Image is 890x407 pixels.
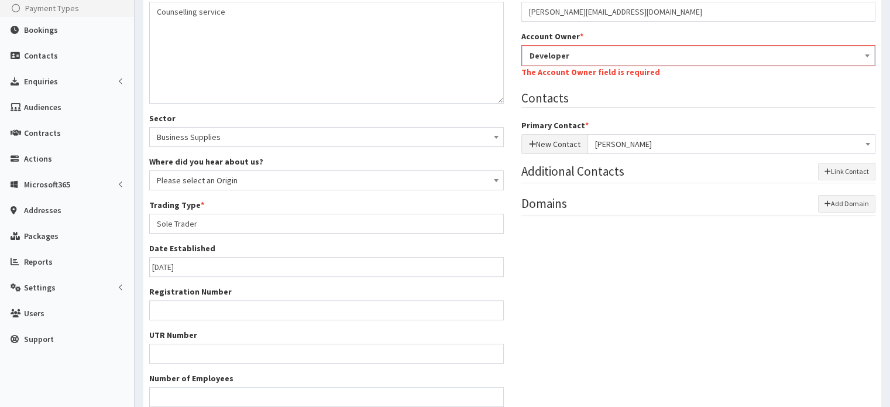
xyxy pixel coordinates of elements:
span: Microsoft365 [24,179,70,190]
label: The Account Owner field is required [521,66,660,78]
span: Support [24,334,54,344]
label: Date Established [149,242,215,254]
span: Developer [530,47,868,64]
span: Audiences [24,102,61,112]
span: Amanda Woodhouse [595,136,868,152]
span: Amanda Woodhouse [587,134,876,154]
label: Account Owner [521,30,583,42]
label: Primary Contact [521,119,589,131]
button: Link Contact [818,163,875,180]
span: Packages [24,231,59,241]
legend: Domains [521,195,876,216]
label: Trading Type [149,199,204,211]
label: Sector [149,112,176,124]
span: Contracts [24,128,61,138]
span: Users [24,308,44,319]
span: Please select an Origin [157,172,496,189]
label: UTR Number [149,329,197,341]
label: Number of Employees [149,372,233,384]
span: Bookings [24,25,58,35]
span: Addresses [24,205,61,216]
span: Settings [24,282,56,293]
span: Business Supplies [149,127,504,147]
button: New Contact [521,134,588,154]
label: Where did you hear about us? [149,156,263,167]
textarea: Counselling service [149,2,504,104]
span: Enquiries [24,76,58,87]
legend: Additional Contacts [521,163,876,183]
span: Developer [522,46,875,66]
span: Contacts [24,50,58,61]
span: Actions [24,153,52,164]
button: Add Domain [818,195,875,213]
span: Reports [24,256,53,267]
legend: Contacts [521,90,876,108]
span: Business Supplies [157,129,496,145]
span: Payment Types [25,3,79,13]
span: Please select an Origin [149,170,504,190]
label: Registration Number [149,286,232,297]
